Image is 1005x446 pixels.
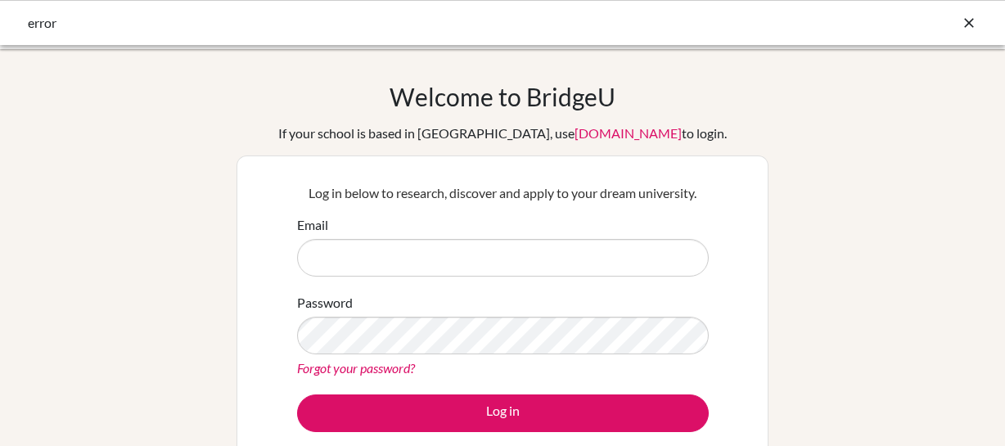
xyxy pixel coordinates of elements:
[28,13,732,33] div: error
[297,215,328,235] label: Email
[575,125,682,141] a: [DOMAIN_NAME]
[297,394,709,432] button: Log in
[297,360,415,376] a: Forgot your password?
[390,82,615,111] h1: Welcome to BridgeU
[297,293,353,313] label: Password
[297,183,709,203] p: Log in below to research, discover and apply to your dream university.
[278,124,727,143] div: If your school is based in [GEOGRAPHIC_DATA], use to login.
